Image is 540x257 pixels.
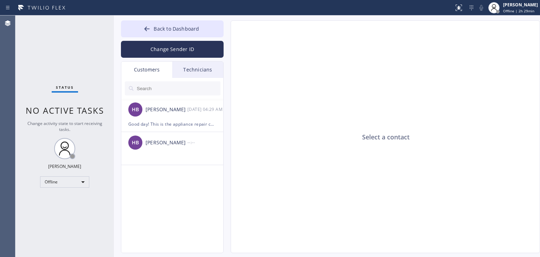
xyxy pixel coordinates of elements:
div: Customers [121,62,172,78]
span: No active tasks [26,105,104,116]
div: [PERSON_NAME] [146,139,187,147]
div: [PERSON_NAME] [48,163,81,169]
div: Technicians [172,62,223,78]
span: HB [132,106,139,114]
button: Change Sender ID [121,41,224,58]
span: Status [56,85,74,90]
div: [PERSON_NAME] [146,106,187,114]
div: [PERSON_NAME] [503,2,538,8]
span: Back to Dashboard [154,25,199,32]
span: Change activity state to start receiving tasks. [27,120,102,132]
div: --:-- [187,138,224,146]
div: 10/08/2025 9:29 AM [187,105,224,113]
div: Offline [40,176,89,188]
button: Mute [476,3,486,13]
span: HB [132,139,139,147]
button: Back to Dashboard [121,20,224,37]
div: Good day! This is the appliance repair company you recently contacted. Unfortunately our phone re... [128,120,216,128]
span: Offline | 2h 29min [503,8,534,13]
input: Search [136,81,220,95]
